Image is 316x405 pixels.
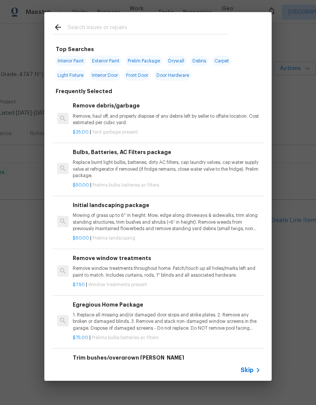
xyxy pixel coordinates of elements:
span: Carpet [212,56,231,66]
h6: Frequently Selected [56,87,112,95]
span: $75.00 [73,335,88,340]
h6: Initial landscaping package [73,201,261,209]
h6: Trim bushes/overgrown [PERSON_NAME] [73,354,261,362]
span: Interior Door [89,70,120,81]
span: Window treatments present [88,282,147,287]
span: Exterior Paint [90,56,122,66]
p: | [73,235,261,241]
span: Drywall [166,56,186,66]
span: Front Door [124,70,150,81]
input: Search issues or repairs [68,23,228,34]
p: Mowing of grass up to 6" in height. Mow, edge along driveways & sidewalks, trim along standing st... [73,212,261,232]
span: $35.00 [73,130,89,134]
p: | [73,282,261,288]
span: Skip [241,366,253,374]
p: Remove window treatments throughout home. Patch/touch up all holes/marks left and paint to match.... [73,265,261,278]
h6: Remove debris/garbage [73,101,261,110]
span: Door Hardware [154,70,191,81]
span: $50.00 [73,236,89,240]
span: Debris [190,56,208,66]
span: Interior Paint [55,56,86,66]
h6: Remove window treatments [73,254,261,262]
span: Prelims bulbs batteries ac filters [92,183,159,187]
span: Prelim Package [125,56,162,66]
h6: Bulbs, Batteries, AC Filters package [73,148,261,156]
p: | [73,129,261,136]
span: Light Fixture [55,70,86,81]
span: Prelims landscaping [92,236,135,240]
p: | [73,335,261,341]
h6: Egregious Home Package [73,301,261,309]
p: Replace burnt light bulbs, batteries, dirty AC filters, cap laundry valves, cap water supply valv... [73,159,261,179]
p: | [73,182,261,188]
p: Remove, haul off, and properly dispose of any debris left by seller to offsite location. Cost est... [73,113,261,126]
h6: Top Searches [56,45,94,53]
span: Yard garbage present [92,130,138,134]
p: 1. Replace all missing and/or damaged door stops and strike plates. 2. Remove any broken or damag... [73,312,261,331]
span: Prelims bulbs batteries ac filters [92,335,158,340]
span: $7.50 [73,282,85,287]
span: $50.00 [73,183,89,187]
